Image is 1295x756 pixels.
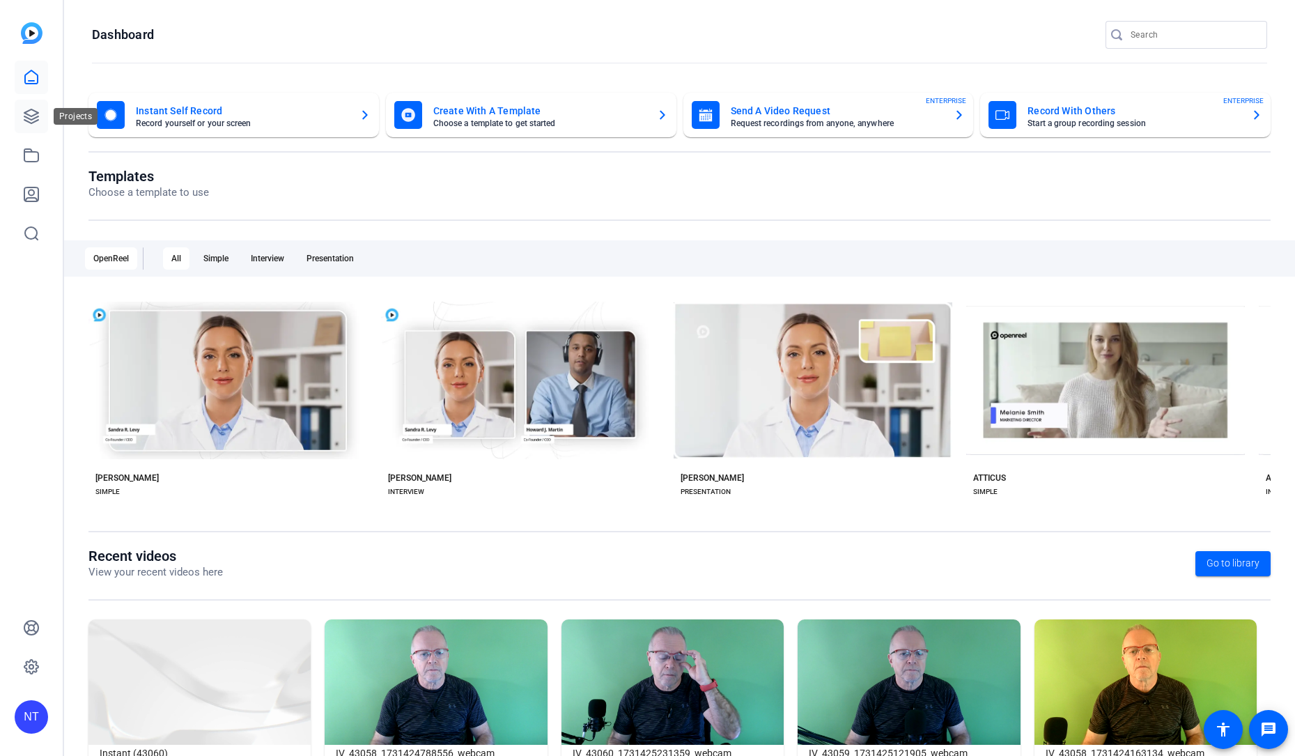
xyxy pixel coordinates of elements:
div: Presentation [298,247,362,270]
div: PRESENTATION [681,486,731,497]
img: IV_43059_1731425121905_webcam [798,619,1020,745]
button: Record With OthersStart a group recording sessionENTERPRISE [980,93,1271,137]
div: OpenReel [85,247,137,270]
img: blue-gradient.svg [21,22,42,44]
div: ATTICUS [973,472,1006,484]
div: All [163,247,189,270]
input: Search [1131,26,1256,43]
img: IV_43058_1731424788556_webcam [325,619,547,745]
div: NT [15,700,48,734]
mat-icon: message [1260,721,1277,738]
mat-card-title: Record With Others [1028,102,1240,119]
span: ENTERPRISE [1223,95,1264,106]
div: [PERSON_NAME] [388,472,451,484]
span: ENTERPRISE [926,95,966,106]
mat-card-subtitle: Record yourself or your screen [136,119,348,128]
h1: Templates [88,168,209,185]
a: Go to library [1195,551,1271,576]
button: Send A Video RequestRequest recordings from anyone, anywhereENTERPRISE [683,93,974,137]
div: INTERVIEW [388,486,424,497]
mat-card-subtitle: Start a group recording session [1028,119,1240,128]
div: SIMPLE [973,486,998,497]
div: Projects [54,108,98,125]
mat-card-title: Create With A Template [433,102,646,119]
mat-card-title: Instant Self Record [136,102,348,119]
p: View your recent videos here [88,564,223,580]
mat-card-title: Send A Video Request [731,102,943,119]
div: Interview [242,247,293,270]
img: IV_43058_1731424163134_webcam [1034,619,1257,745]
p: Choose a template to use [88,185,209,201]
div: [PERSON_NAME] [95,472,159,484]
mat-card-subtitle: Request recordings from anyone, anywhere [731,119,943,128]
div: [PERSON_NAME] [681,472,744,484]
img: Instant (43060) [88,619,311,745]
div: Simple [195,247,237,270]
div: SIMPLE [95,486,120,497]
mat-icon: accessibility [1215,721,1232,738]
button: Create With A TemplateChoose a template to get started [386,93,676,137]
h1: Dashboard [92,26,154,43]
img: IV_43060_1731425231359_webcam [561,619,784,745]
mat-card-subtitle: Choose a template to get started [433,119,646,128]
h1: Recent videos [88,548,223,564]
button: Instant Self RecordRecord yourself or your screen [88,93,379,137]
span: Go to library [1207,556,1259,571]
